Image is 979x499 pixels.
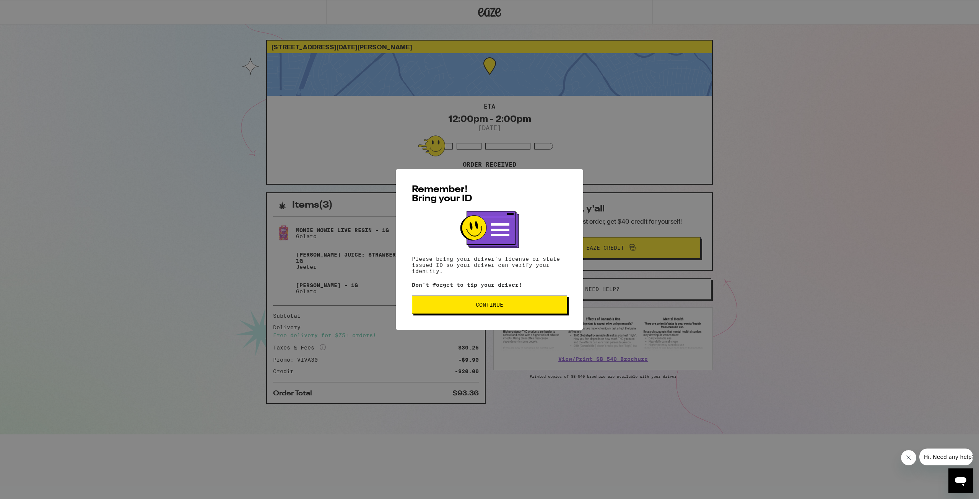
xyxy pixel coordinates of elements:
p: Please bring your driver's license or state issued ID so your driver can verify your identity. [412,256,567,274]
iframe: Message from company [919,449,973,465]
span: Remember! Bring your ID [412,185,472,203]
iframe: Close message [901,450,916,465]
span: Hi. Need any help? [5,5,55,11]
iframe: Button to launch messaging window [948,468,973,493]
button: Continue [412,296,567,314]
p: Don't forget to tip your driver! [412,282,567,288]
span: Continue [476,302,503,307]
